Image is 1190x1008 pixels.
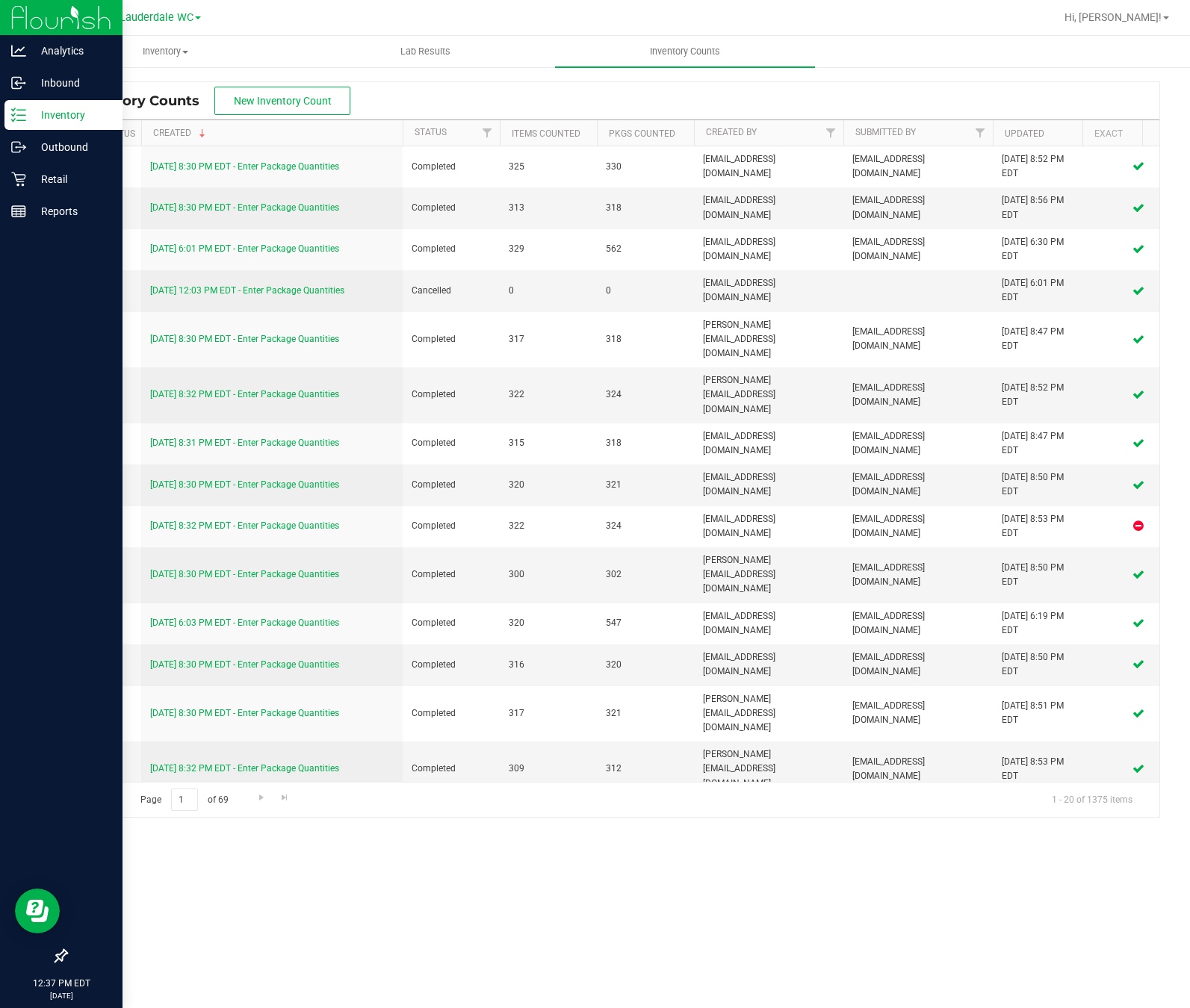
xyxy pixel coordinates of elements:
[26,170,116,188] p: Retail
[26,42,116,60] p: Analytics
[606,478,685,492] span: 321
[509,658,588,672] span: 316
[509,201,588,215] span: 313
[852,561,984,589] span: [EMAIL_ADDRESS][DOMAIN_NAME]
[7,977,116,990] p: 12:37 PM EDT
[150,617,339,628] a: [DATE] 6:03 PM EDT - Enter Package Quantities
[703,318,834,361] span: [PERSON_NAME][EMAIL_ADDRESS][DOMAIN_NAME]
[706,127,757,137] a: Created By
[509,519,588,533] span: 322
[1002,381,1073,409] div: [DATE] 8:52 PM EDT
[703,553,834,597] span: [PERSON_NAME][EMAIL_ADDRESS][DOMAIN_NAME]
[703,276,834,305] span: [EMAIL_ADDRESS][DOMAIN_NAME]
[380,45,471,58] span: Lab Results
[412,242,491,256] span: Completed
[150,438,339,448] a: [DATE] 8:31 PM EDT - Enter Package Quantities
[11,43,26,58] inline-svg: Analytics
[630,45,740,58] span: Inventory Counts
[104,11,193,24] span: Ft. Lauderdale WC
[968,120,993,146] a: Filter
[703,470,834,499] span: [EMAIL_ADDRESS][DOMAIN_NAME]
[606,658,685,672] span: 320
[412,478,491,492] span: Completed
[509,388,588,402] span: 322
[606,762,685,776] span: 312
[509,242,588,256] span: 329
[26,74,116,92] p: Inbound
[412,201,491,215] span: Completed
[26,106,116,124] p: Inventory
[1002,235,1073,264] div: [DATE] 6:30 PM EDT
[852,152,984,181] span: [EMAIL_ADDRESS][DOMAIN_NAME]
[555,36,815,67] a: Inventory Counts
[150,569,339,579] a: [DATE] 8:30 PM EDT - Enter Package Quantities
[11,172,26,187] inline-svg: Retail
[606,242,685,256] span: 562
[150,243,339,254] a: [DATE] 6:01 PM EDT - Enter Package Quantities
[606,706,685,721] span: 321
[1002,650,1073,679] div: [DATE] 8:50 PM EDT
[37,45,295,58] span: Inventory
[703,609,834,638] span: [EMAIL_ADDRESS][DOMAIN_NAME]
[15,889,60,933] iframe: Resource center
[1002,699,1073,727] div: [DATE] 8:51 PM EDT
[509,284,588,298] span: 0
[606,388,685,402] span: 324
[852,650,984,679] span: [EMAIL_ADDRESS][DOMAIN_NAME]
[703,193,834,222] span: [EMAIL_ADDRESS][DOMAIN_NAME]
[852,755,984,783] span: [EMAIL_ADDRESS][DOMAIN_NAME]
[150,161,339,172] a: [DATE] 8:30 PM EDT - Enter Package Quantities
[412,706,491,721] span: Completed
[7,990,116,1001] p: [DATE]
[150,708,339,718] a: [DATE] 8:30 PM EDT - Enter Package Quantities
[412,284,491,298] span: Cancelled
[412,160,491,174] span: Completed
[855,127,916,137] a: Submitted By
[11,108,26,122] inline-svg: Inventory
[606,436,685,450] span: 318
[150,763,339,774] a: [DATE] 8:32 PM EDT - Enter Package Quantities
[852,512,984,541] span: [EMAIL_ADDRESS][DOMAIN_NAME]
[250,788,272,809] a: Go to the next page
[606,284,685,298] span: 0
[1005,128,1044,139] a: Updated
[1002,325,1073,353] div: [DATE] 8:47 PM EDT
[509,706,588,721] span: 317
[150,334,339,344] a: [DATE] 8:30 PM EDT - Enter Package Quantities
[412,332,491,346] span: Completed
[11,140,26,155] inline-svg: Outbound
[606,616,685,630] span: 547
[11,204,26,219] inline-svg: Reports
[509,567,588,582] span: 300
[412,616,491,630] span: Completed
[415,127,447,137] a: Status
[1002,429,1073,458] div: [DATE] 8:47 PM EDT
[1002,609,1073,638] div: [DATE] 6:19 PM EDT
[606,160,685,174] span: 330
[1065,11,1162,23] span: Hi, [PERSON_NAME]!
[852,325,984,353] span: [EMAIL_ADDRESS][DOMAIN_NAME]
[475,120,500,146] a: Filter
[703,747,834,791] span: [PERSON_NAME][EMAIL_ADDRESS][DOMAIN_NAME]
[509,436,588,450] span: 315
[1040,788,1144,811] span: 1 - 20 of 1375 items
[214,87,350,115] button: New Inventory Count
[1002,193,1073,222] div: [DATE] 8:56 PM EDT
[606,519,685,533] span: 324
[852,609,984,638] span: [EMAIL_ADDRESS][DOMAIN_NAME]
[128,788,241,812] span: Page of 69
[606,201,685,215] span: 318
[1002,755,1073,783] div: [DATE] 8:53 PM EDT
[1002,276,1073,305] div: [DATE] 6:01 PM EDT
[852,470,984,499] span: [EMAIL_ADDRESS][DOMAIN_NAME]
[509,616,588,630] span: 320
[509,160,588,174] span: 325
[412,388,491,402] span: Completed
[234,95,332,107] span: New Inventory Count
[852,699,984,727] span: [EMAIL_ADDRESS][DOMAIN_NAME]
[412,436,491,450] span: Completed
[412,519,491,533] span: Completed
[78,93,214,109] span: Inventory Counts
[852,235,984,264] span: [EMAIL_ADDRESS][DOMAIN_NAME]
[274,788,296,809] a: Go to the last page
